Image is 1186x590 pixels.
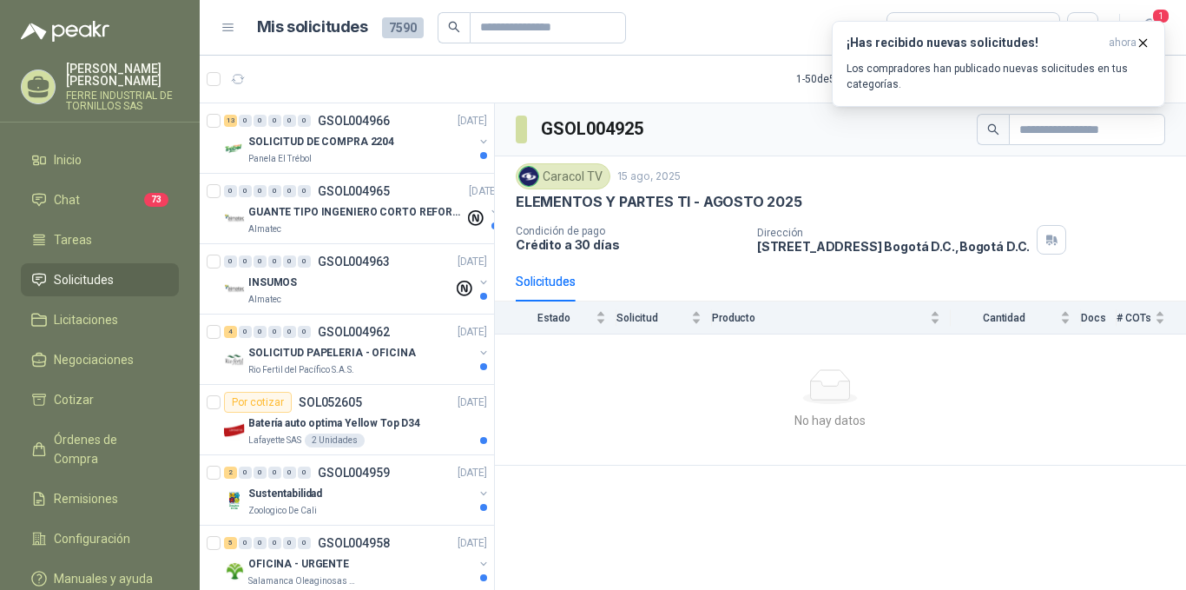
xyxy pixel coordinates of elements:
[951,312,1057,324] span: Cantidad
[283,537,296,549] div: 0
[224,209,245,229] img: Company Logo
[248,222,281,236] p: Almatec
[248,275,297,291] p: INSUMOS
[254,115,267,127] div: 0
[254,185,267,197] div: 0
[224,420,245,441] img: Company Logo
[224,462,491,518] a: 2 0 0 0 0 0 GSOL004959[DATE] Company LogoSustentabilidadZoologico De Cali
[248,556,349,573] p: OFICINA - URGENTE
[458,113,487,129] p: [DATE]
[616,312,688,324] span: Solicitud
[458,254,487,270] p: [DATE]
[469,183,498,200] p: [DATE]
[268,255,281,268] div: 0
[1117,312,1151,324] span: # COTs
[318,115,390,127] p: GSOL004966
[248,504,317,518] p: Zoologico De Cali
[298,326,311,338] div: 0
[248,152,312,166] p: Panela El Trébol
[144,193,168,207] span: 73
[224,138,245,159] img: Company Logo
[298,537,311,549] div: 0
[1081,302,1117,334] th: Docs
[495,302,616,334] th: Estado
[21,522,179,555] a: Configuración
[318,185,390,197] p: GSOL004965
[712,312,926,324] span: Producto
[21,383,179,416] a: Cotizar
[283,185,296,197] div: 0
[516,225,743,237] p: Condición de pago
[898,18,934,37] div: Todas
[248,434,301,447] p: Lafayette SAS
[224,115,237,127] div: 13
[298,185,311,197] div: 0
[248,134,394,150] p: SOLICITUD DE COMPRA 2204
[21,263,179,296] a: Solicitudes
[847,61,1150,92] p: Los compradores han publicado nuevas solicitudes en tus categorías.
[21,423,179,475] a: Órdenes de Compra
[21,303,179,336] a: Licitaciones
[318,326,390,338] p: GSOL004962
[254,537,267,549] div: 0
[458,324,487,341] p: [DATE]
[224,185,237,197] div: 0
[21,343,179,376] a: Negociaciones
[502,411,1158,430] div: No hay datos
[239,115,252,127] div: 0
[248,486,322,502] p: Sustentabilidad
[248,345,416,361] p: SOLICITUD PAPELERIA - OFICINA
[268,185,281,197] div: 0
[224,533,491,588] a: 5 0 0 0 0 0 GSOL004958[DATE] Company LogoOFICINA - URGENTESalamanca Oleaginosas SAS
[54,529,130,548] span: Configuración
[224,490,245,511] img: Company Logo
[224,322,491,377] a: 4 0 0 0 0 0 GSOL004962[DATE] Company LogoSOLICITUD PAPELERIA - OFICINARio Fertil del Pacífico S.A.S.
[458,535,487,552] p: [DATE]
[318,537,390,549] p: GSOL004958
[224,110,491,166] a: 13 0 0 0 0 0 GSOL004966[DATE] Company LogoSOLICITUD DE COMPRA 2204Panela El Trébol
[239,255,252,268] div: 0
[66,90,179,111] p: FERRE INDUSTRIAL DE TORNILLOS SAS
[248,574,358,588] p: Salamanca Oleaginosas SAS
[1117,302,1186,334] th: # COTs
[54,430,162,468] span: Órdenes de Compra
[268,467,281,479] div: 0
[224,251,491,307] a: 0 0 0 0 0 0 GSOL004963[DATE] Company LogoINSUMOSAlmatec
[516,312,592,324] span: Estado
[318,255,390,268] p: GSOL004963
[200,385,494,455] a: Por cotizarSOL052605[DATE] Company LogoBatería auto optima Yellow Top D34Lafayette SAS2 Unidades
[21,143,179,176] a: Inicio
[257,15,368,40] h1: Mis solicitudes
[298,115,311,127] div: 0
[224,349,245,370] img: Company Logo
[448,21,460,33] span: search
[796,65,909,93] div: 1 - 50 de 5931
[21,183,179,216] a: Chat73
[382,17,424,38] span: 7590
[224,279,245,300] img: Company Logo
[224,255,237,268] div: 0
[239,467,252,479] div: 0
[54,350,134,369] span: Negociaciones
[516,163,610,189] div: Caracol TV
[248,363,354,377] p: Rio Fertil del Pacífico S.A.S.
[305,434,365,447] div: 2 Unidades
[519,167,538,186] img: Company Logo
[54,150,82,169] span: Inicio
[283,115,296,127] div: 0
[239,537,252,549] div: 0
[268,326,281,338] div: 0
[21,223,179,256] a: Tareas
[248,293,281,307] p: Almatec
[299,396,362,408] p: SOL052605
[268,115,281,127] div: 0
[617,169,681,185] p: 15 ago, 2025
[224,537,237,549] div: 5
[54,569,153,588] span: Manuales y ayuda
[1134,12,1165,43] button: 1
[224,326,237,338] div: 4
[254,255,267,268] div: 0
[757,239,1030,254] p: [STREET_ADDRESS] Bogotá D.C. , Bogotá D.C.
[54,390,94,409] span: Cotizar
[951,302,1081,334] th: Cantidad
